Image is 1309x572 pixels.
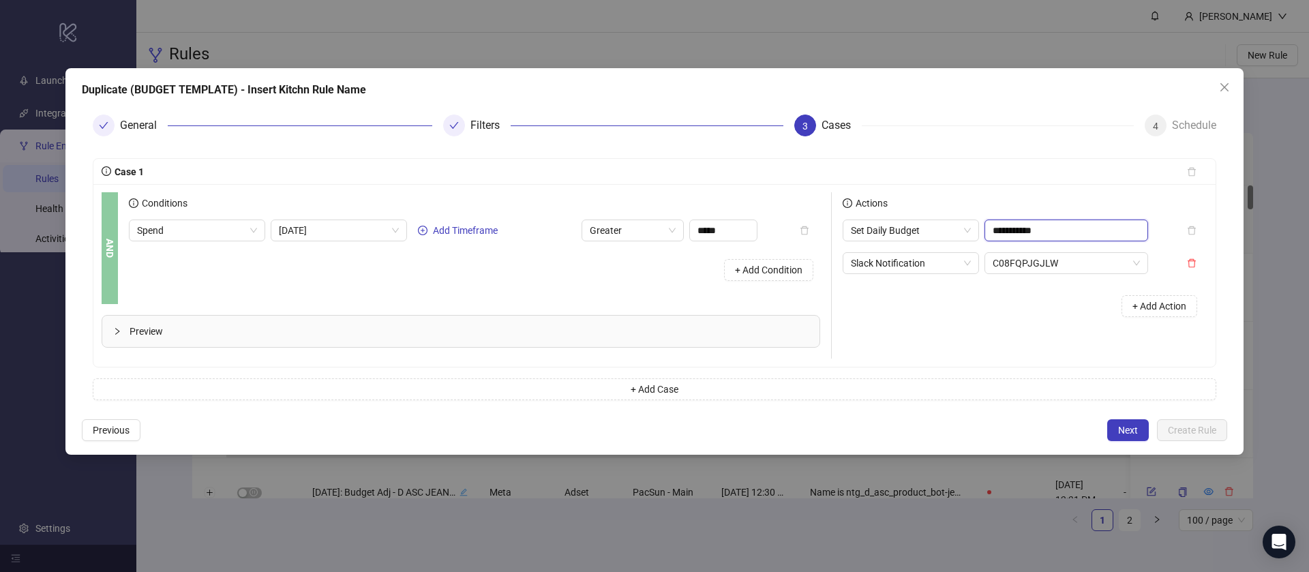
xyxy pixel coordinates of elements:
[822,115,862,136] div: Cases
[993,253,1140,273] span: C08FQPJGJLW
[1176,220,1207,241] button: delete
[449,121,459,130] span: check
[418,226,427,235] span: plus-circle
[843,198,852,208] span: info-circle
[724,259,813,281] button: + Add Condition
[412,222,503,239] button: Add Timeframe
[1176,161,1207,183] button: delete
[1157,419,1227,441] button: Create Rule
[470,115,511,136] div: Filters
[137,220,257,241] span: Spend
[1118,425,1138,436] span: Next
[99,121,108,130] span: check
[93,378,1216,400] button: + Add Case
[279,220,399,241] span: Yesterday
[113,327,121,335] span: collapsed
[1153,121,1158,132] span: 4
[138,198,187,209] span: Conditions
[1122,295,1197,317] button: + Add Action
[735,265,802,275] span: + Add Condition
[852,198,888,209] span: Actions
[590,220,676,241] span: Greater
[1263,526,1295,558] div: Open Intercom Messenger
[102,166,111,176] span: info-circle
[82,82,1227,98] div: Duplicate (BUDGET TEMPLATE) - Insert Kitchn Rule Name
[102,239,117,258] b: AND
[1107,419,1149,441] button: Next
[1214,76,1235,98] button: Close
[851,253,971,273] span: Slack Notification
[111,166,144,177] span: Case 1
[1187,258,1197,268] span: delete
[1132,301,1186,312] span: + Add Action
[130,324,809,339] span: Preview
[129,198,138,208] span: info-circle
[789,220,820,241] button: delete
[82,419,140,441] button: Previous
[1172,115,1216,136] div: Schedule
[851,220,971,241] span: Set Daily Budget
[120,115,168,136] div: General
[102,316,819,347] div: Preview
[93,425,130,436] span: Previous
[433,225,498,236] span: Add Timeframe
[631,384,678,395] span: + Add Case
[1219,82,1230,93] span: close
[802,121,808,132] span: 3
[1176,252,1207,274] button: delete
